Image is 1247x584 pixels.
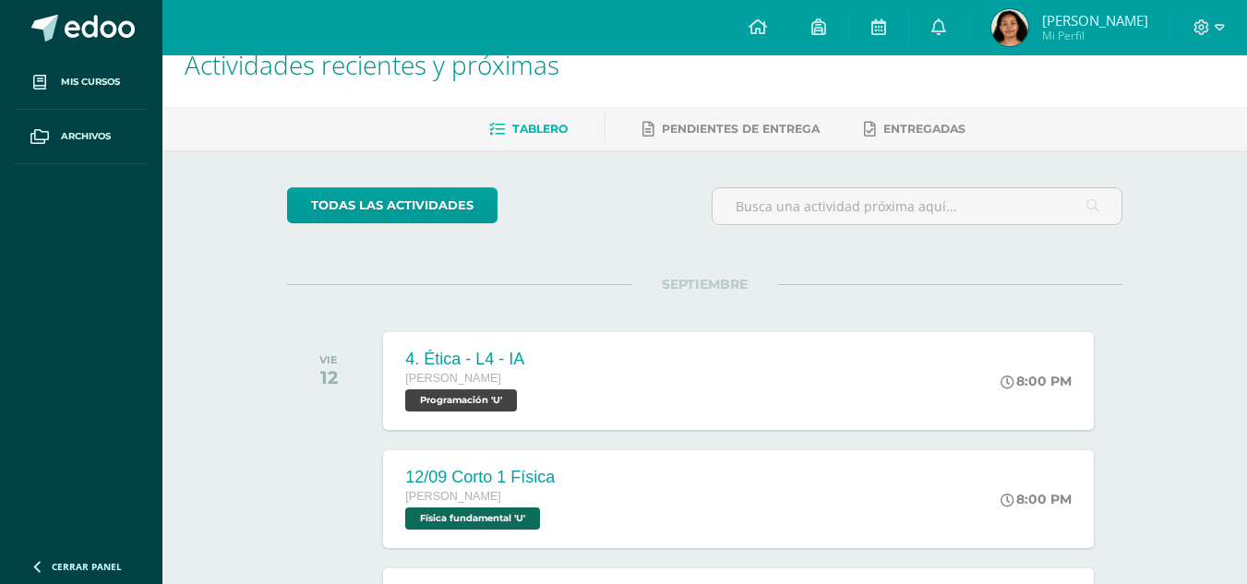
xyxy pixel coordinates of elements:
span: Programación 'U' [405,389,517,411]
div: 12/09 Corto 1 Física [405,468,555,487]
span: Cerrar panel [52,560,122,573]
div: 8:00 PM [1001,491,1072,507]
div: VIE [319,353,338,366]
span: Archivos [61,129,111,144]
a: Mis cursos [15,55,148,110]
input: Busca una actividad próxima aquí... [713,188,1121,224]
div: 8:00 PM [1001,373,1072,389]
span: Entregadas [883,122,965,136]
span: Mi Perfil [1042,28,1148,43]
a: Tablero [489,114,568,144]
a: todas las Actividades [287,187,498,223]
span: [PERSON_NAME] [405,372,501,385]
span: Pendientes de entrega [662,122,820,136]
div: 12 [319,366,338,388]
span: [PERSON_NAME] [405,490,501,503]
span: SEPTIEMBRE [632,276,777,292]
span: Mis cursos [61,75,120,89]
a: Entregadas [864,114,965,144]
img: cb4148081ef252bd29a6a4424fd4a5bd.png [991,9,1028,46]
div: 4. Ética - L4 - IA [405,350,524,369]
span: Actividades recientes y próximas [185,47,559,82]
a: Pendientes de entrega [642,114,820,144]
span: [PERSON_NAME] [1042,11,1148,30]
a: Archivos [15,110,148,164]
span: Tablero [512,122,568,136]
span: Física fundamental 'U' [405,507,540,530]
